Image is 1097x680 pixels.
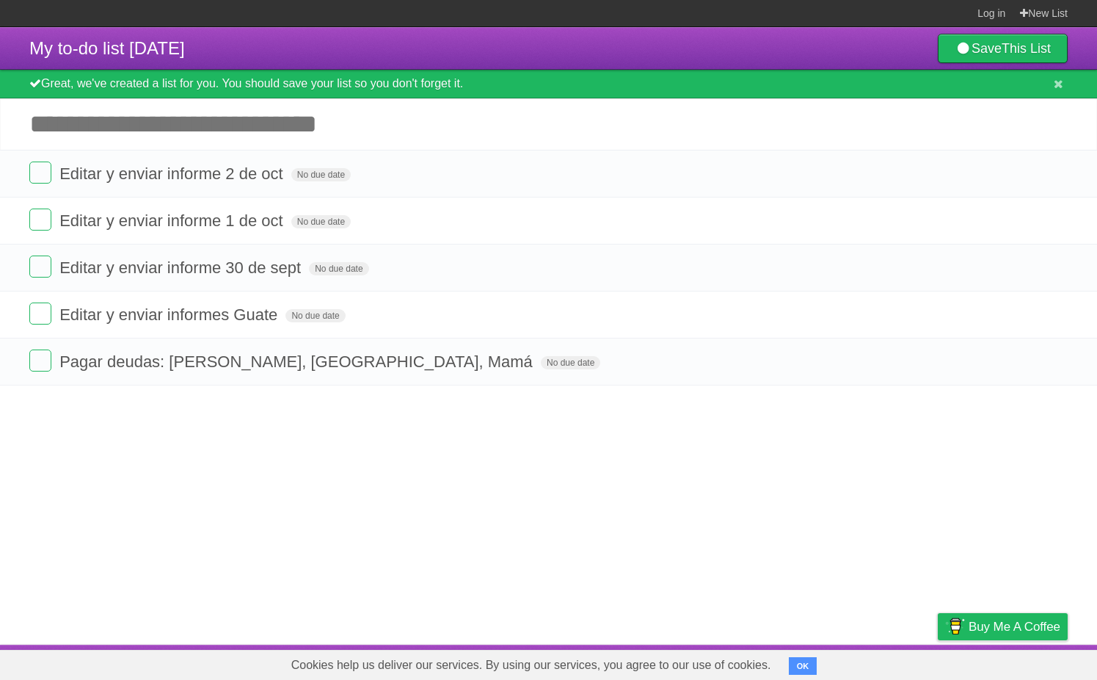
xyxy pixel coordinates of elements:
[285,309,345,322] span: No due date
[29,209,51,231] label: Done
[938,34,1068,63] a: SaveThis List
[277,651,786,680] span: Cookies help us deliver our services. By using our services, you agree to our use of cookies.
[59,258,305,277] span: Editar y enviar informe 30 de sept
[743,648,773,676] a: About
[919,648,957,676] a: Privacy
[969,614,1060,640] span: Buy me a coffee
[291,168,351,181] span: No due date
[309,262,368,275] span: No due date
[59,164,286,183] span: Editar y enviar informe 2 de oct
[789,657,817,675] button: OK
[291,215,351,228] span: No due date
[541,356,600,369] span: No due date
[29,38,185,58] span: My to-do list [DATE]
[29,162,51,184] label: Done
[59,211,286,230] span: Editar y enviar informe 1 de oct
[869,648,901,676] a: Terms
[29,350,51,372] label: Done
[29,303,51,325] label: Done
[1002,41,1051,56] b: This List
[945,614,965,639] img: Buy me a coffee
[938,613,1068,640] a: Buy me a coffee
[29,256,51,278] label: Done
[791,648,850,676] a: Developers
[59,305,281,324] span: Editar y enviar informes Guate
[59,352,536,371] span: Pagar deudas: [PERSON_NAME], [GEOGRAPHIC_DATA], Mamá
[975,648,1068,676] a: Suggest a feature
